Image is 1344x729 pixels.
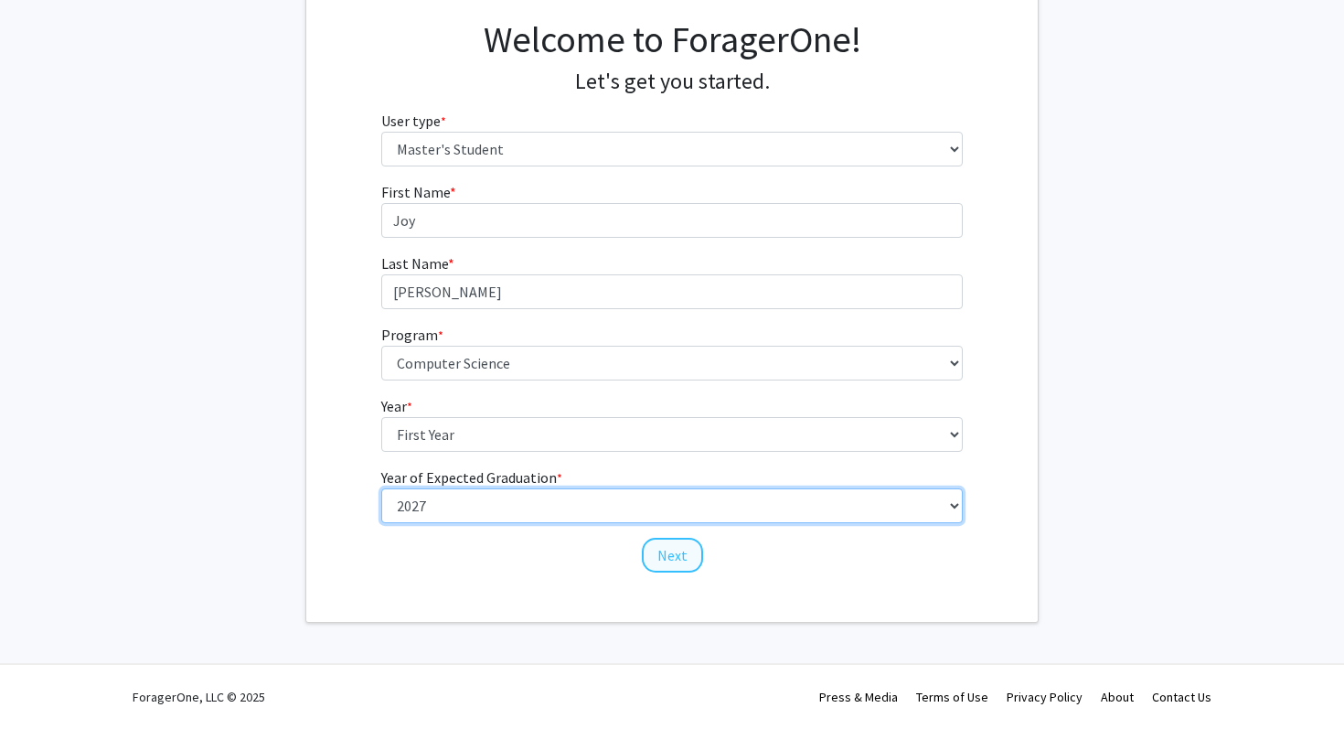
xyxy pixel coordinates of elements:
a: Terms of Use [916,689,988,705]
a: Press & Media [819,689,898,705]
span: Last Name [381,254,448,273]
div: ForagerOne, LLC © 2025 [133,665,265,729]
label: Year of Expected Graduation [381,466,562,488]
label: Program [381,324,443,346]
span: First Name [381,183,450,201]
label: Year [381,395,412,417]
h1: Welcome to ForagerOne! [381,17,964,61]
iframe: Chat [14,647,78,715]
label: User type [381,110,446,132]
h4: Let's get you started. [381,69,964,95]
a: Contact Us [1152,689,1211,705]
button: Next [642,538,703,573]
a: About [1101,689,1134,705]
a: Privacy Policy [1007,689,1083,705]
